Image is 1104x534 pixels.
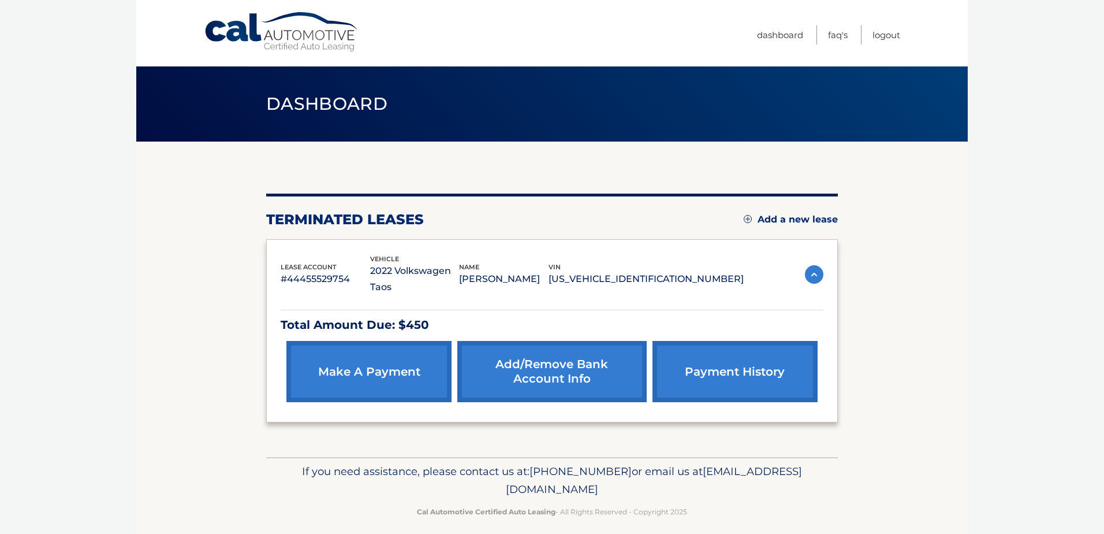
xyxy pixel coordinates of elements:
[459,263,479,271] span: name
[417,507,555,516] strong: Cal Automotive Certified Auto Leasing
[370,255,399,263] span: vehicle
[744,214,838,225] a: Add a new lease
[828,25,848,44] a: FAQ's
[459,271,549,287] p: [PERSON_NAME]
[204,12,360,53] a: Cal Automotive
[872,25,900,44] a: Logout
[370,263,460,295] p: 2022 Volkswagen Taos
[744,215,752,223] img: add.svg
[266,211,424,228] h2: terminated leases
[757,25,803,44] a: Dashboard
[281,271,370,287] p: #44455529754
[529,465,632,478] span: [PHONE_NUMBER]
[274,506,830,518] p: - All Rights Reserved - Copyright 2025
[549,263,561,271] span: vin
[286,341,452,402] a: make a payment
[457,341,646,402] a: Add/Remove bank account info
[266,93,387,114] span: Dashboard
[652,341,818,402] a: payment history
[805,265,823,284] img: accordion-active.svg
[274,462,830,499] p: If you need assistance, please contact us at: or email us at
[549,271,744,287] p: [US_VEHICLE_IDENTIFICATION_NUMBER]
[281,263,337,271] span: lease account
[281,315,823,335] p: Total Amount Due: $450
